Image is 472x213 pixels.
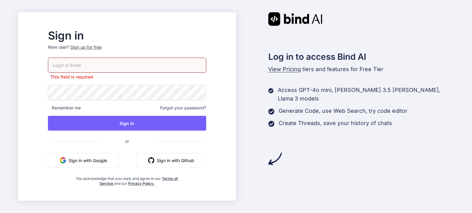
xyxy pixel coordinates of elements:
[268,66,301,72] span: View Pricing
[268,50,454,63] h2: Log in to access Bind AI
[278,86,454,103] p: Access GPT-4o mini, [PERSON_NAME] 3.5 [PERSON_NAME], Llama 3 models
[268,152,282,165] img: arrow
[160,105,206,111] span: Forgot your password?
[268,12,322,26] img: Bind AI logo
[70,44,102,50] div: Sign up for free
[100,176,178,186] a: Terms of Service
[48,58,206,73] input: Login or Email
[268,65,454,74] p: tiers and features for Free Tier
[128,181,155,186] a: Privacy Policy.
[60,157,66,163] img: google
[74,173,180,186] div: You acknowledge that you read, and agree to our and our
[148,157,154,163] img: github
[279,119,392,127] p: Create Threads, save your history of chats
[48,44,206,58] p: New user?
[279,107,407,115] p: Generate Code, use Web Search, try code editor
[136,153,206,168] button: Sign in with Github
[48,31,206,40] h2: Sign in
[48,116,206,131] button: Sign In
[48,74,206,80] p: This field is required
[48,105,81,111] span: Remember me
[100,134,154,149] span: or
[48,153,119,168] button: Sign in with Google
